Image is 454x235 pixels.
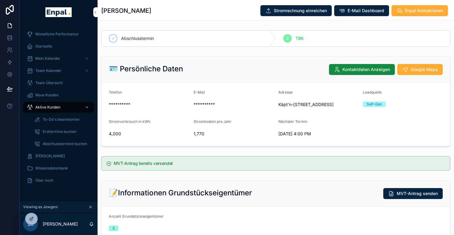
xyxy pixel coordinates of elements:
[30,126,94,137] a: Ersttermine buchen
[383,188,443,199] button: MVT-Antrag senden
[109,90,122,94] span: Telefon
[109,214,164,219] span: Anzahl Grundstückseigentümer
[43,221,78,227] p: [PERSON_NAME]
[411,66,438,73] span: Google Maps
[23,102,94,113] a: Aktive Kunden
[23,53,94,64] a: Mein Kalender
[397,190,438,197] span: MVT-Antrag senden
[278,119,307,124] span: Nächster Termin
[35,166,68,171] span: Wissensdatenbank
[23,151,94,162] a: [PERSON_NAME]
[113,226,115,231] div: 2
[23,65,94,76] a: Team Kalender
[35,32,78,37] span: Monatliche Performance
[43,117,80,122] span: To-Do's beantworten
[23,90,94,101] a: Neue Kunden
[23,77,94,88] a: Team Übersicht
[405,8,443,14] span: Enpal Kontaktieren
[334,5,389,16] button: E-Mail Dashboard
[35,56,60,61] span: Mein Kalender
[329,64,395,75] button: Kontaktdaten Anzeigen
[121,35,154,41] span: Abschlusstermin
[286,36,288,41] span: 2
[35,68,62,73] span: Team Kalender
[397,64,443,75] button: Google Maps
[35,154,65,158] span: [PERSON_NAME]
[45,7,71,17] img: App logo
[35,178,53,183] span: Über mich
[109,119,150,124] span: Stromverbrauch in kWh
[366,101,382,107] div: Self-Gen
[109,64,183,74] h2: 🪪 Persönliche Daten
[30,138,94,149] a: Abschlusstermine buchen
[109,188,252,198] h2: 📝Informationen Grundstückseigentümer
[35,93,59,98] span: Neue Kunden
[194,119,231,124] span: Stromkosten pro Jahr
[43,141,87,146] span: Abschlusstermine buchen
[194,131,273,137] span: 1,770
[342,66,390,73] span: Kontaktdaten Anzeigen
[278,90,293,94] span: Adresse
[260,5,332,16] button: Stromrechnung einreichen
[35,80,63,85] span: Team Übersicht
[278,101,358,108] span: Käpt'n-[STREET_ADDRESS]
[23,29,94,40] a: Monatliche Performance
[23,41,94,52] a: Startseite
[23,205,58,209] span: Viewing as Jewgeni
[363,90,382,94] span: Leadquelle
[194,90,205,94] span: E-Mail
[30,114,94,125] a: To-Do's beantworten
[43,129,77,134] span: Ersttermine buchen
[274,8,327,14] span: Stromrechnung einreichen
[23,163,94,174] a: Wissensdatenbank
[114,161,445,166] h5: MVT-Antrag bereits versendet
[278,131,358,137] span: [DATE] 4:00 PM
[101,6,151,15] h1: [PERSON_NAME]
[295,35,304,41] span: TBK
[20,24,98,194] div: scrollable content
[391,5,448,16] button: Enpal Kontaktieren
[109,131,189,137] span: 4,000
[35,105,60,110] span: Aktive Kunden
[348,8,384,14] span: E-Mail Dashboard
[23,175,94,186] a: Über mich
[35,44,52,49] span: Startseite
